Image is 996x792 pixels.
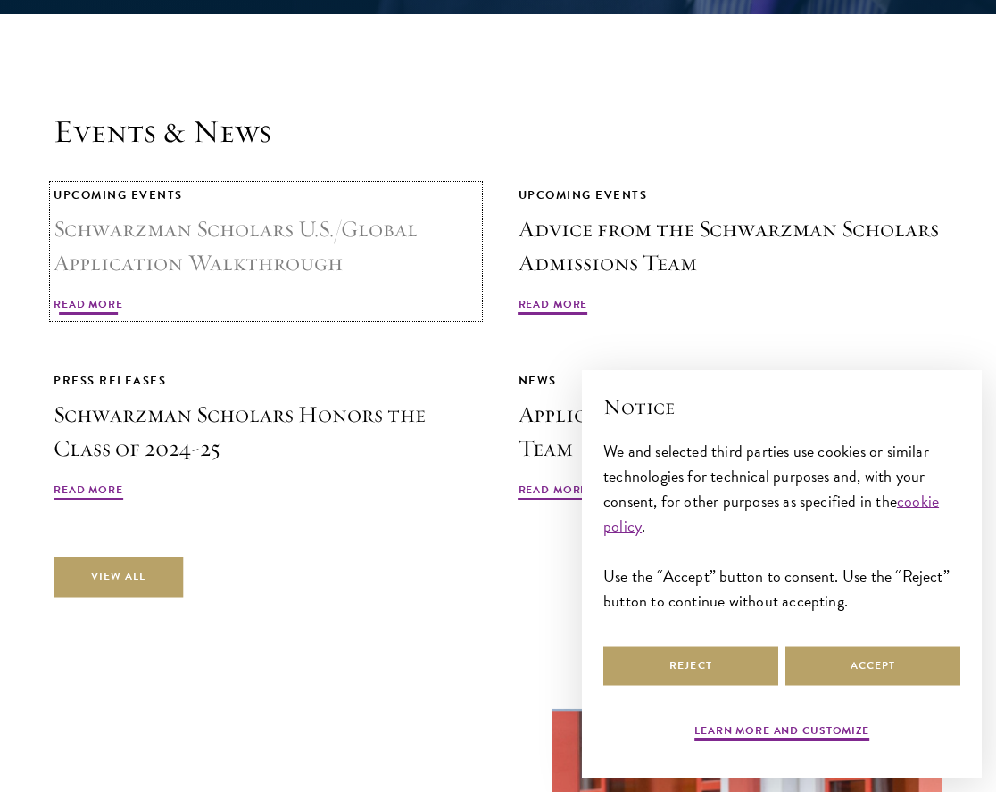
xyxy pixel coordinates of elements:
[603,646,778,686] button: Reject
[54,212,478,280] h3: Schwarzman Scholars U.S./Global Application Walkthrough
[519,371,943,391] div: News
[54,186,478,205] div: Upcoming Events
[54,296,123,318] span: Read More
[54,482,123,503] span: Read More
[54,371,478,503] a: Press Releases Schwarzman Scholars Honors the Class of 2024-25 Read More
[519,186,943,318] a: Upcoming Events Advice from the Schwarzman Scholars Admissions Team Read More
[694,722,869,744] button: Learn more and customize
[54,371,478,391] div: Press Releases
[519,186,943,205] div: Upcoming Events
[603,392,960,422] h2: Notice
[54,112,942,151] h2: Events & News
[603,489,939,538] a: cookie policy
[603,439,960,615] div: We and selected third parties use cookies or similar technologies for technical purposes and, wit...
[519,482,588,503] span: Read More
[785,646,960,686] button: Accept
[54,186,478,318] a: Upcoming Events Schwarzman Scholars U.S./Global Application Walkthrough Read More
[54,398,478,466] h3: Schwarzman Scholars Honors the Class of 2024-25
[54,557,183,597] a: View All
[519,398,943,466] h3: Application Tips from the Admissions Team
[519,296,588,318] span: Read More
[519,212,943,280] h3: Advice from the Schwarzman Scholars Admissions Team
[519,371,943,503] a: News Application Tips from the Admissions Team Read More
